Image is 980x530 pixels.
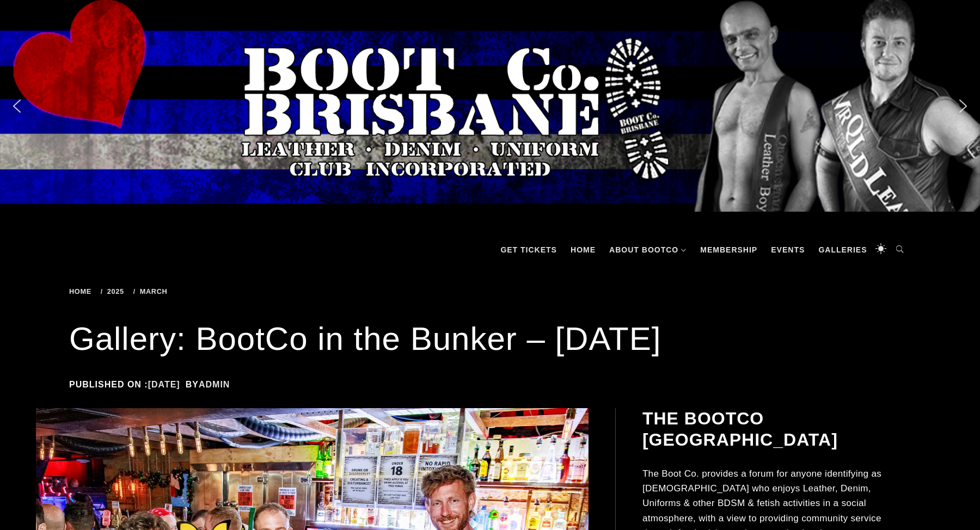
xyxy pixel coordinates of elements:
a: [DATE] [148,380,180,389]
a: Galleries [813,233,872,266]
a: Membership [695,233,763,266]
a: admin [199,380,230,389]
a: Home [565,233,601,266]
a: 2025 [101,287,128,295]
h1: Gallery: BootCo in the Bunker – [DATE] [69,317,911,361]
div: Breadcrumbs [69,288,354,295]
a: GET TICKETS [495,233,562,266]
img: previous arrow [8,97,26,115]
h2: The BootCo [GEOGRAPHIC_DATA] [642,408,909,450]
a: March [133,287,171,295]
img: next arrow [954,97,972,115]
span: Published on : [69,380,186,389]
a: About BootCo [604,233,692,266]
span: by [186,380,236,389]
a: Home [69,287,95,295]
a: Events [765,233,810,266]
